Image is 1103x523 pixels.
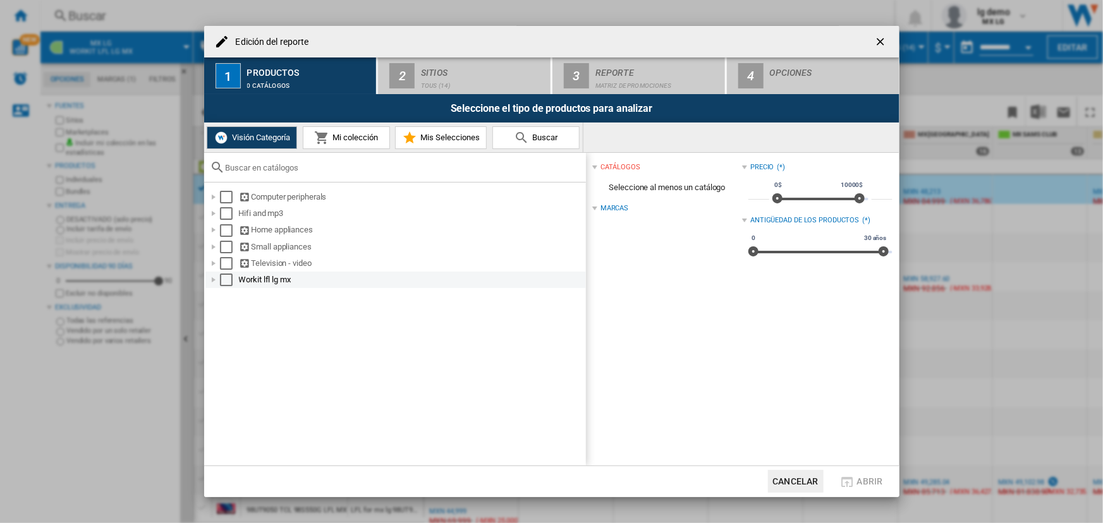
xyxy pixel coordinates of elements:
md-checkbox: Select [220,241,239,253]
span: Abrir [857,476,883,486]
md-checkbox: Select [220,207,239,220]
div: Small appliances [239,241,584,253]
button: Cancelar [768,470,824,493]
span: Visión Categoría [229,133,290,142]
button: Mi colección [303,126,390,149]
input: Buscar en catálogos [226,163,580,172]
span: Mis Selecciones [417,133,480,142]
span: 10000$ [839,180,865,190]
md-checkbox: Select [220,191,239,203]
div: 3 [564,63,589,88]
button: getI18NText('BUTTONS.CLOSE_DIALOG') [869,29,894,54]
div: Sitios [421,63,545,76]
button: 3 Reporte Matriz de PROMOCIONES [552,57,726,94]
button: 4 Opciones [727,57,899,94]
div: 4 [738,63,764,88]
button: Abrir [834,470,889,493]
span: 30 años [862,233,888,243]
div: 0 catálogos [247,76,372,89]
div: Hifi and mp3 [239,207,584,220]
button: Mis Selecciones [395,126,487,149]
div: Workit lfl lg mx [239,274,584,286]
div: Computer peripherals [239,191,584,203]
h4: Edición del reporte [229,36,309,49]
div: Matriz de PROMOCIONES [595,76,720,89]
div: Television - video [239,257,584,270]
md-checkbox: Select [220,257,239,270]
button: Visión Categoría [207,126,297,149]
span: Buscar [530,133,558,142]
div: 2 [389,63,415,88]
div: 1 [216,63,241,88]
button: Buscar [492,126,580,149]
div: TOUS (14) [421,76,545,89]
md-dialog: Edición del ... [204,26,899,496]
button: 1 Productos 0 catálogos [204,57,378,94]
span: 0 [750,233,757,243]
div: Opciones [770,63,894,76]
span: 0$ [772,180,784,190]
span: Mi colección [329,133,378,142]
img: wiser-icon-white.png [214,130,229,145]
div: Productos [247,63,372,76]
span: Seleccione al menos un catálogo [592,176,742,200]
div: Reporte [595,63,720,76]
button: 2 Sitios TOUS (14) [378,57,552,94]
div: catálogos [600,162,640,172]
div: Precio [750,162,774,172]
ng-md-icon: getI18NText('BUTTONS.CLOSE_DIALOG') [874,35,889,51]
div: Seleccione el tipo de productos para analizar [204,94,899,123]
div: Home appliances [239,224,584,236]
div: Antigüedad de los productos [750,215,859,225]
md-checkbox: Select [220,224,239,236]
div: Marcas [600,203,628,213]
md-checkbox: Select [220,274,239,286]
